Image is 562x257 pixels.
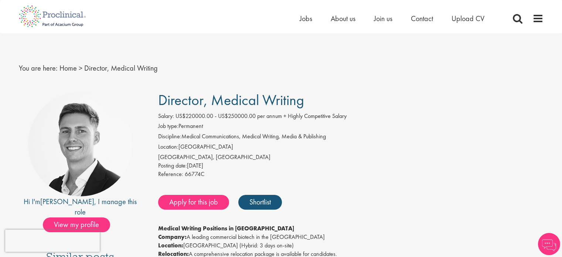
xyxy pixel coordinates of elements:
[158,112,174,121] label: Salary:
[374,14,392,23] a: Join us
[158,162,544,170] div: [DATE]
[411,14,433,23] a: Contact
[158,122,544,132] li: Permanent
[331,14,355,23] a: About us
[158,170,183,179] label: Reference:
[5,230,100,252] iframe: reCAPTCHA
[185,170,204,178] span: 66774C
[158,143,544,153] li: [GEOGRAPHIC_DATA]
[300,14,312,23] a: Jobs
[158,122,178,131] label: Job type:
[158,143,178,151] label: Location:
[43,217,110,232] span: View my profile
[28,92,132,196] img: imeage of recruiter George Watson
[452,14,484,23] a: Upload CV
[538,233,560,255] img: Chatbot
[158,233,187,241] strong: Company:
[19,196,142,217] div: Hi I'm , I manage this role
[158,132,181,141] label: Discipline:
[43,219,117,229] a: View my profile
[158,241,183,249] strong: Location:
[158,224,294,232] strong: Medical Writing Positions in [GEOGRAPHIC_DATA]
[79,63,82,73] span: >
[158,162,187,169] span: Posting date:
[40,197,94,206] a: [PERSON_NAME]
[158,233,544,241] div: A leading commercial biotech in the [GEOGRAPHIC_DATA]
[158,153,544,162] div: [GEOGRAPHIC_DATA], [GEOGRAPHIC_DATA]
[19,63,58,73] span: You are here:
[238,195,282,210] a: Shortlist
[176,112,347,120] span: US$220000.00 - US$250000.00 per annum + Highly Competitive Salary
[158,91,304,109] span: Director, Medical Writing
[158,132,544,143] li: Medical Communications, Medical Writing, Media & Publishing
[158,241,544,250] div: [GEOGRAPHIC_DATA] (Hybrid: 3 days on-site)
[158,195,229,210] a: Apply for this job
[59,63,77,73] a: breadcrumb link
[84,63,158,73] span: Director, Medical Writing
